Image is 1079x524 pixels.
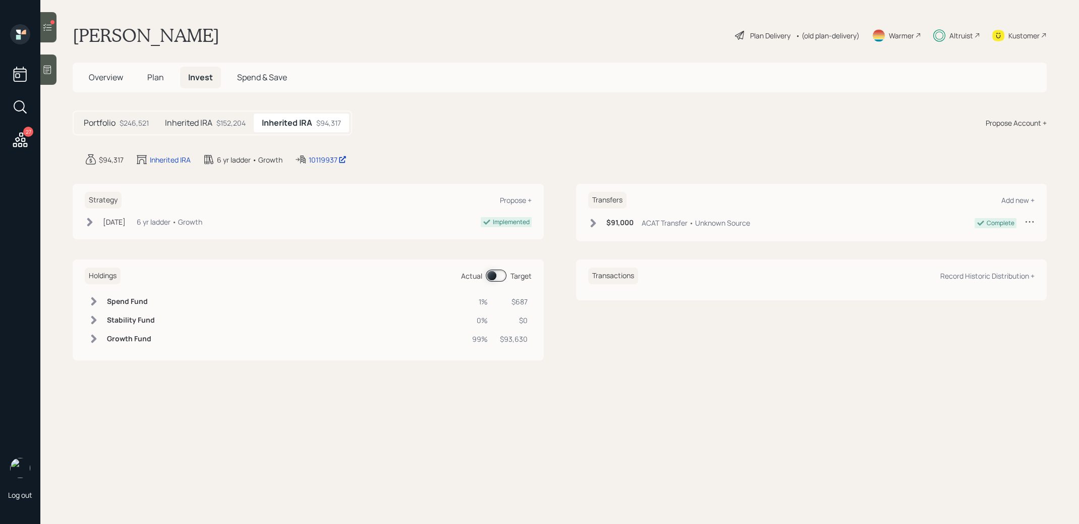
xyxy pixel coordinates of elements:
h5: Inherited IRA [262,118,312,128]
div: [DATE] [103,217,126,227]
div: Altruist [949,30,973,41]
span: Spend & Save [237,72,287,83]
div: • (old plan-delivery) [796,30,860,41]
div: Kustomer [1008,30,1040,41]
div: 6 yr ladder • Growth [217,154,282,165]
div: $246,521 [120,118,149,128]
h6: Strategy [85,192,122,208]
div: Target [510,271,532,281]
h1: [PERSON_NAME] [73,24,219,46]
h6: Spend Fund [107,297,155,306]
div: Inherited IRA [150,154,191,165]
h6: Transactions [588,268,638,284]
h6: Stability Fund [107,316,155,325]
div: $93,630 [500,334,528,344]
h6: Holdings [85,268,121,284]
div: ACAT Transfer • Unknown Source [642,218,750,228]
h5: Portfolio [84,118,116,128]
div: 99% [472,334,488,344]
div: 10119937 [309,154,347,165]
div: $94,317 [99,154,124,165]
div: $94,317 [316,118,341,128]
h6: Transfers [588,192,627,208]
div: Propose + [500,195,532,205]
div: $687 [500,296,528,307]
div: Implemented [493,218,530,227]
h6: Growth Fund [107,335,155,343]
div: 0% [472,315,488,326]
span: Plan [147,72,164,83]
div: 27 [23,127,33,137]
span: Invest [188,72,213,83]
div: 6 yr ladder • Growth [137,217,202,227]
h6: $91,000 [606,219,634,227]
div: Record Historic Distribution + [940,271,1035,281]
div: Plan Delivery [750,30,790,41]
div: 1% [472,296,488,307]
div: Warmer [889,30,914,41]
div: Log out [8,490,32,500]
div: Actual [461,271,482,281]
div: Propose Account + [986,118,1047,128]
h5: Inherited IRA [165,118,212,128]
img: treva-nostdahl-headshot.png [10,458,30,478]
div: Add new + [1001,195,1035,205]
div: Complete [987,219,1014,228]
div: $0 [500,315,528,326]
div: $152,204 [216,118,246,128]
span: Overview [89,72,123,83]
